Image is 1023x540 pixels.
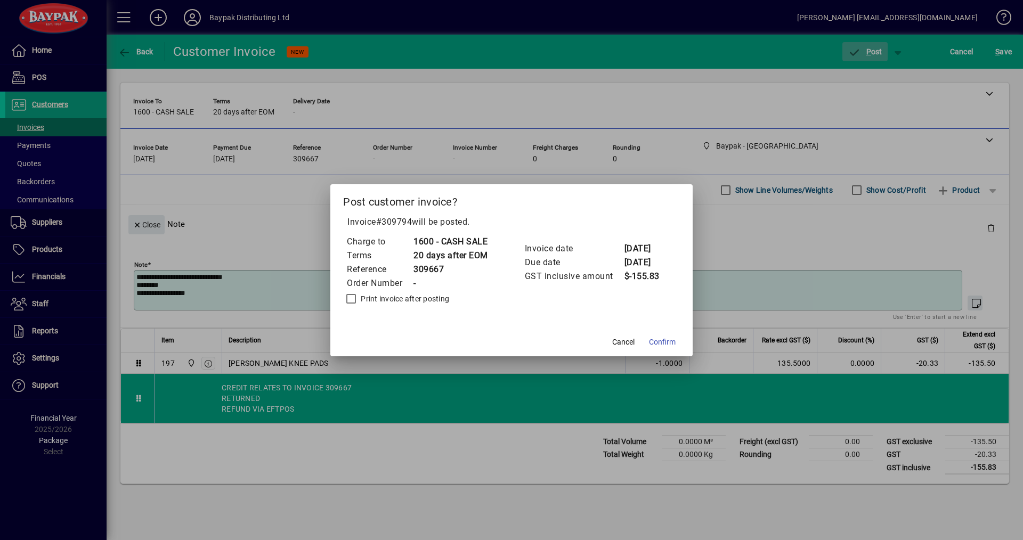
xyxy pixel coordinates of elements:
[413,276,488,290] td: -
[524,242,624,256] td: Invoice date
[413,263,488,276] td: 309667
[524,269,624,283] td: GST inclusive amount
[346,263,413,276] td: Reference
[606,333,640,352] button: Cancel
[524,256,624,269] td: Due date
[359,293,449,304] label: Print invoice after posting
[346,249,413,263] td: Terms
[624,269,667,283] td: $-155.83
[343,216,680,228] p: Invoice will be posted .
[624,256,667,269] td: [DATE]
[645,333,680,352] button: Confirm
[413,249,488,263] td: 20 days after EOM
[612,337,635,348] span: Cancel
[413,235,488,249] td: 1600 - CASH SALE
[346,276,413,290] td: Order Number
[624,242,667,256] td: [DATE]
[330,184,693,215] h2: Post customer invoice?
[346,235,413,249] td: Charge to
[376,217,412,227] span: #309794
[649,337,676,348] span: Confirm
